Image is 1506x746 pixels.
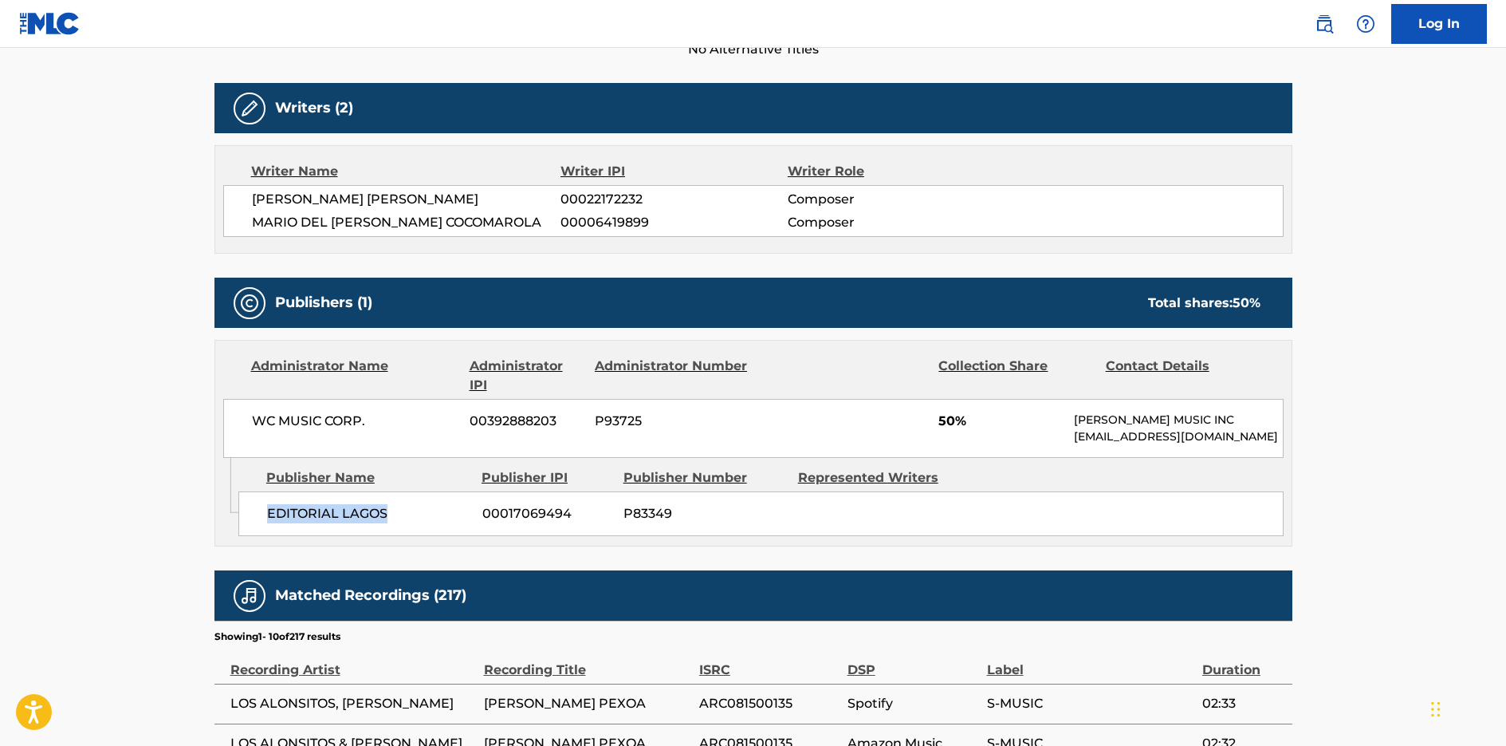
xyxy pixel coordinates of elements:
span: Composer [788,190,994,209]
div: Publisher IPI [482,468,611,487]
span: No Alternative Titles [214,40,1292,59]
div: Label [987,644,1194,680]
div: Contact Details [1106,357,1260,395]
span: WC MUSIC CORP. [252,412,458,431]
div: Total shares: [1148,294,1260,313]
span: LOS ALONSITOS, [PERSON_NAME] [230,694,476,713]
img: search [1315,14,1334,34]
img: Writers [240,99,259,118]
div: Administrator IPI [470,357,583,395]
p: Showing 1 - 10 of 217 results [214,630,340,644]
div: Writer Name [251,162,561,181]
img: Matched Recordings [240,586,259,606]
div: Writer Role [788,162,994,181]
span: 02:33 [1202,694,1284,713]
div: Drag [1431,685,1441,733]
h5: Writers (2) [275,99,353,117]
span: [PERSON_NAME] [PERSON_NAME] [252,190,561,209]
span: 00392888203 [470,412,583,431]
div: Publisher Number [623,468,786,487]
a: Public Search [1308,8,1340,40]
div: Represented Writers [798,468,961,487]
span: 50% [938,412,1062,431]
span: MARIO DEL [PERSON_NAME] COCOMAROLA [252,213,561,232]
div: Duration [1202,644,1284,680]
span: EDITORIAL LAGOS [267,504,470,523]
img: Publishers [240,294,259,313]
div: ISRC [699,644,840,680]
h5: Publishers (1) [275,294,372,312]
span: S-MUSIC [987,694,1194,713]
p: [PERSON_NAME] MUSIC INC [1074,412,1282,428]
span: 50 % [1233,295,1260,310]
div: Help [1350,8,1382,40]
div: Writer IPI [560,162,788,181]
div: Recording Title [484,644,691,680]
div: DSP [847,644,979,680]
span: P83349 [623,504,786,523]
iframe: Chat Widget [1426,669,1506,746]
span: ARC081500135 [699,694,840,713]
h5: Matched Recordings (217) [275,586,466,605]
img: MLC Logo [19,12,81,35]
span: [PERSON_NAME] PEXOA [484,694,691,713]
div: Recording Artist [230,644,476,680]
span: 00022172232 [560,190,787,209]
span: 00006419899 [560,213,787,232]
span: Composer [788,213,994,232]
a: Log In [1391,4,1487,44]
span: 00017069494 [482,504,611,523]
div: Collection Share [938,357,1093,395]
span: P93725 [595,412,749,431]
div: Administrator Number [595,357,749,395]
p: [EMAIL_ADDRESS][DOMAIN_NAME] [1074,428,1282,445]
span: Spotify [847,694,979,713]
div: Administrator Name [251,357,458,395]
div: Publisher Name [266,468,470,487]
img: help [1356,14,1375,34]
